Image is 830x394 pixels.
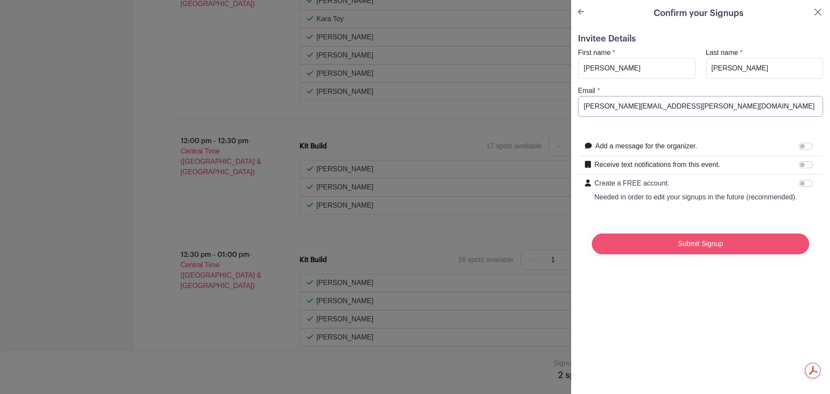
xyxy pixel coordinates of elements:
[706,48,738,58] label: Last name
[654,7,744,20] h5: Confirm your Signups
[595,141,697,151] label: Add a message for the organizer.
[578,48,611,58] label: First name
[813,7,823,17] button: Close
[592,234,809,254] input: Submit Signup
[594,178,797,189] p: Create a FREE account.
[594,160,720,170] label: Receive text notifications from this event.
[594,192,797,202] p: Needed in order to edit your signups in the future (recommended).
[578,86,595,96] label: Email
[578,34,823,44] h5: Invitee Details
